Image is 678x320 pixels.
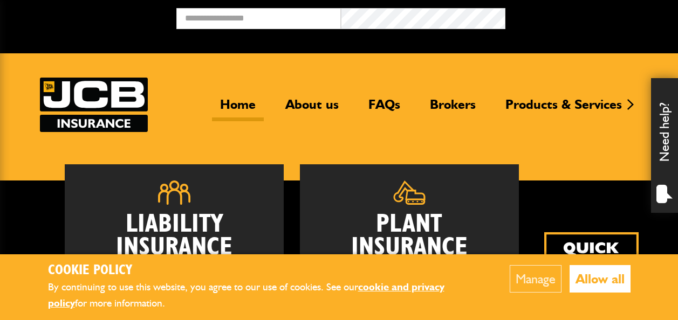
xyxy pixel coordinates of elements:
[81,213,268,265] h2: Liability Insurance
[48,262,477,279] h2: Cookie Policy
[48,279,477,312] p: By continuing to use this website, you agree to our use of cookies. See our for more information.
[570,265,631,293] button: Allow all
[316,213,503,259] h2: Plant Insurance
[505,8,670,25] button: Broker Login
[651,78,678,213] div: Need help?
[510,265,561,293] button: Manage
[360,96,408,121] a: FAQs
[40,78,148,132] a: JCB Insurance Services
[48,281,444,310] a: cookie and privacy policy
[212,96,264,121] a: Home
[497,96,630,121] a: Products & Services
[422,96,484,121] a: Brokers
[277,96,347,121] a: About us
[40,78,148,132] img: JCB Insurance Services logo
